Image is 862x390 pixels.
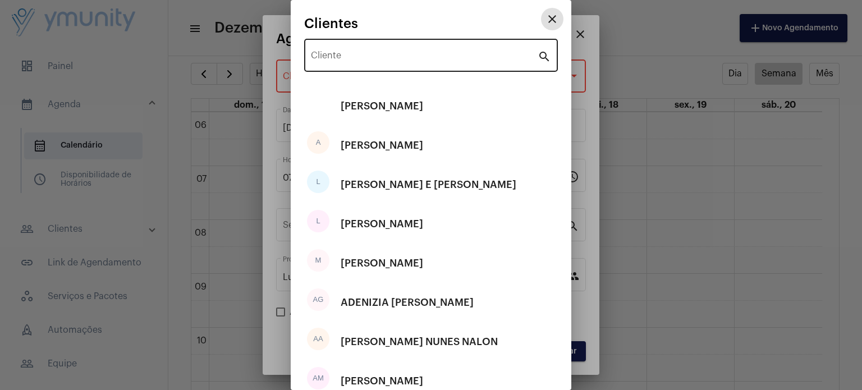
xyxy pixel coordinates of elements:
span: Clientes [304,16,358,31]
div: [PERSON_NAME] [341,129,423,162]
div: [PERSON_NAME] NUNES NALON [341,325,498,359]
div: ADENIZIA [PERSON_NAME] [341,286,474,319]
mat-icon: close [545,12,559,26]
mat-icon: search [538,49,551,63]
div: AA [307,328,329,350]
div: L [307,210,329,232]
div: [PERSON_NAME] [341,89,423,123]
div: A [307,131,329,154]
div: [PERSON_NAME] [341,207,423,241]
div: L [307,171,329,193]
div: [PERSON_NAME] E [PERSON_NAME] [341,168,516,201]
input: Pesquisar cliente [311,53,538,63]
div: AM [307,367,329,389]
div: AG [307,288,329,311]
div: [PERSON_NAME] [341,246,423,280]
div: M [307,249,329,272]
